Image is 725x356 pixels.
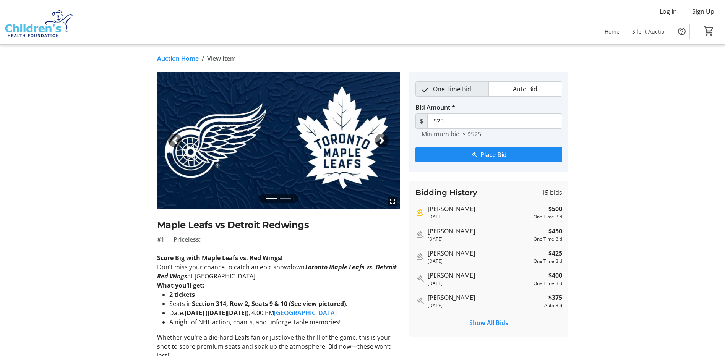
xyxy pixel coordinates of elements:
[157,72,400,209] img: Image
[428,280,530,287] div: [DATE]
[157,54,199,63] a: Auction Home
[157,262,400,281] p: Don’t miss your chance to catch an epic showdown at [GEOGRAPHIC_DATA].
[415,147,562,162] button: Place Bid
[415,274,425,283] mat-icon: Outbid
[632,28,668,36] span: Silent Auction
[508,82,542,96] span: Auto Bid
[169,290,195,299] strong: 2 tickets
[534,214,562,220] div: One Time Bid
[415,103,455,112] label: Bid Amount *
[157,281,204,290] strong: What you’ll get:
[469,318,508,327] span: Show All Bids
[169,308,400,317] li: Date: , 4:00 PM
[185,309,248,317] strong: [DATE] ([DATE][DATE])
[605,28,620,36] span: Home
[542,188,562,197] span: 15 bids
[157,263,397,280] em: Toronto Maple Leafs vs. Detroit Red Wings
[598,24,626,39] a: Home
[702,24,716,38] button: Cart
[422,130,481,138] tr-hint: Minimum bid is $525
[428,271,530,280] div: [PERSON_NAME]
[654,5,683,18] button: Log In
[548,249,562,258] strong: $425
[207,54,236,63] span: View Item
[174,235,201,244] span: Priceless:
[415,113,428,129] span: $
[692,7,714,16] span: Sign Up
[157,235,164,244] span: #1
[415,187,477,198] h3: Bidding History
[428,214,530,220] div: [DATE]
[548,271,562,280] strong: $400
[428,204,530,214] div: [PERSON_NAME]
[388,197,397,206] mat-icon: fullscreen
[480,150,507,159] span: Place Bid
[415,296,425,306] mat-icon: Outbid
[157,254,283,262] strong: Score Big with Maple Leafs vs. Red Wings!
[428,258,530,265] div: [DATE]
[428,236,530,243] div: [DATE]
[686,5,720,18] button: Sign Up
[428,249,530,258] div: [PERSON_NAME]
[415,315,562,330] button: Show All Bids
[169,317,400,327] li: A night of NHL action, chants, and unforgettable memories!
[548,227,562,236] strong: $450
[544,302,562,309] div: Auto Bid
[5,3,73,41] img: Children's Health Foundation's Logo
[534,258,562,265] div: One Time Bid
[534,280,562,287] div: One Time Bid
[415,252,425,261] mat-icon: Outbid
[548,204,562,214] strong: $500
[415,230,425,239] mat-icon: Outbid
[415,208,425,217] mat-icon: Highest bid
[534,236,562,243] div: One Time Bid
[428,293,541,302] div: [PERSON_NAME]
[428,82,476,96] span: One Time Bid
[169,299,400,308] li: Seats in
[674,24,689,39] button: Help
[660,7,677,16] span: Log In
[274,309,337,317] a: [GEOGRAPHIC_DATA]
[548,293,562,302] strong: $375
[192,299,348,308] strong: Section 314, Row 2, Seats 9 & 10 (See view pictured).
[202,54,204,63] span: /
[428,227,530,236] div: [PERSON_NAME]
[157,218,400,232] h2: Maple Leafs vs Detroit Redwings
[626,24,674,39] a: Silent Auction
[428,302,541,309] div: [DATE]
